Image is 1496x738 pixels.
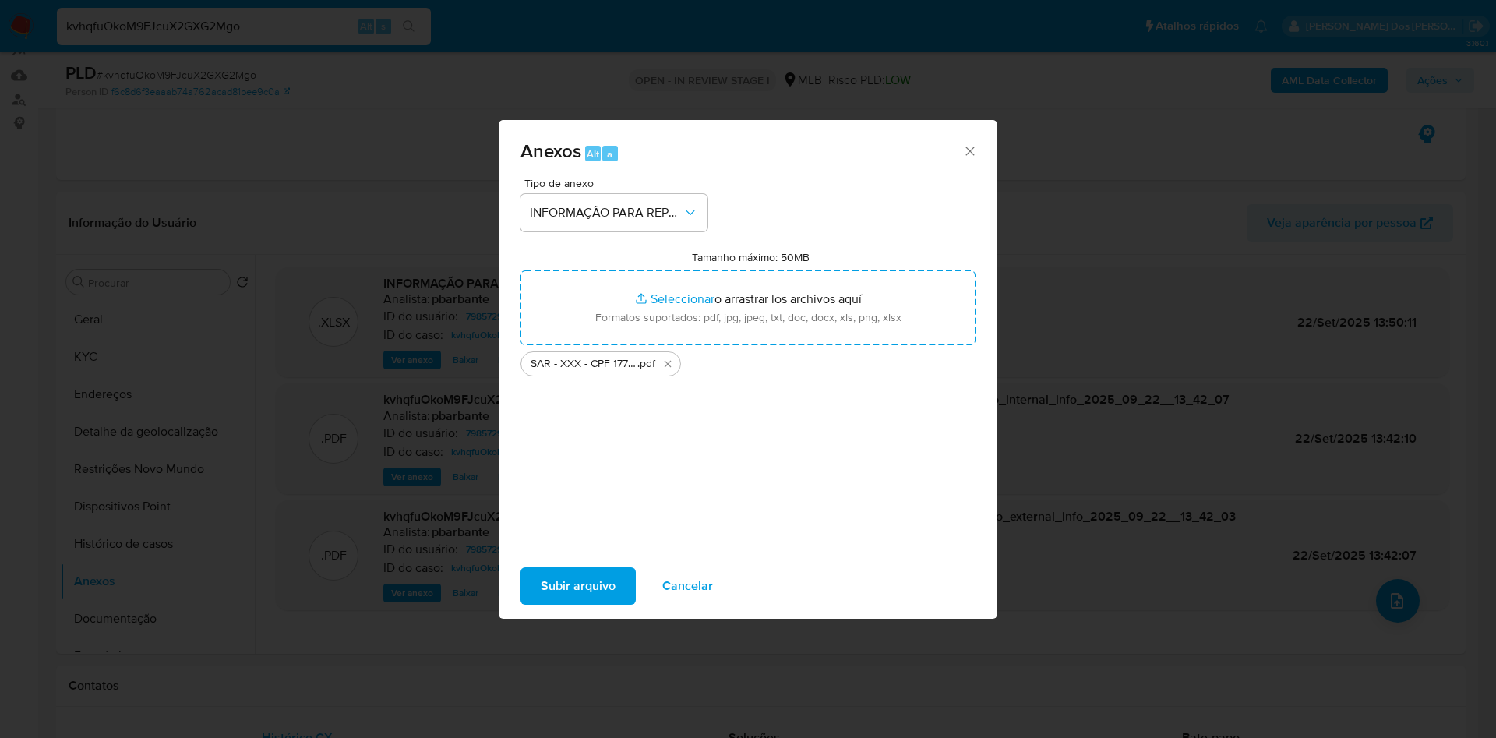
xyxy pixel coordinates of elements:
[541,569,616,603] span: Subir arquivo
[607,147,612,161] span: a
[520,345,976,376] ul: Archivos seleccionados
[524,178,711,189] span: Tipo de anexo
[962,143,976,157] button: Cerrar
[642,567,733,605] button: Cancelar
[637,356,655,372] span: .pdf
[531,356,637,372] span: SAR - XXX - CPF 17784143702 - [PERSON_NAME] [PERSON_NAME] [PERSON_NAME]
[692,250,810,264] label: Tamanho máximo: 50MB
[520,137,581,164] span: Anexos
[530,205,683,221] span: INFORMAÇÃO PARA REPORTE - COAF
[520,567,636,605] button: Subir arquivo
[658,355,677,373] button: Eliminar SAR - XXX - CPF 17784143702 - JUNIOR DE SOUSA CAVALCANTE DE SANTANA.pdf
[520,194,707,231] button: INFORMAÇÃO PARA REPORTE - COAF
[662,569,713,603] span: Cancelar
[587,147,599,161] span: Alt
